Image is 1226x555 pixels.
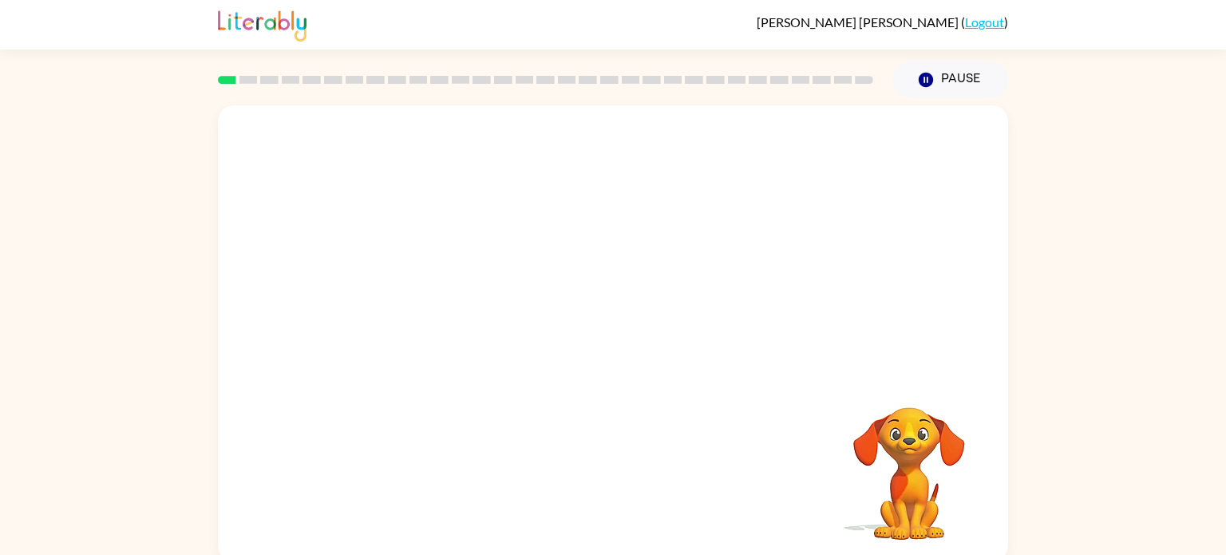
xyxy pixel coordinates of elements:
[829,383,989,542] video: Your browser must support playing .mp4 files to use Literably. Please try using another browser.
[892,61,1008,98] button: Pause
[757,14,961,30] span: [PERSON_NAME] [PERSON_NAME]
[965,14,1004,30] a: Logout
[757,14,1008,30] div: ( )
[218,6,306,42] img: Literably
